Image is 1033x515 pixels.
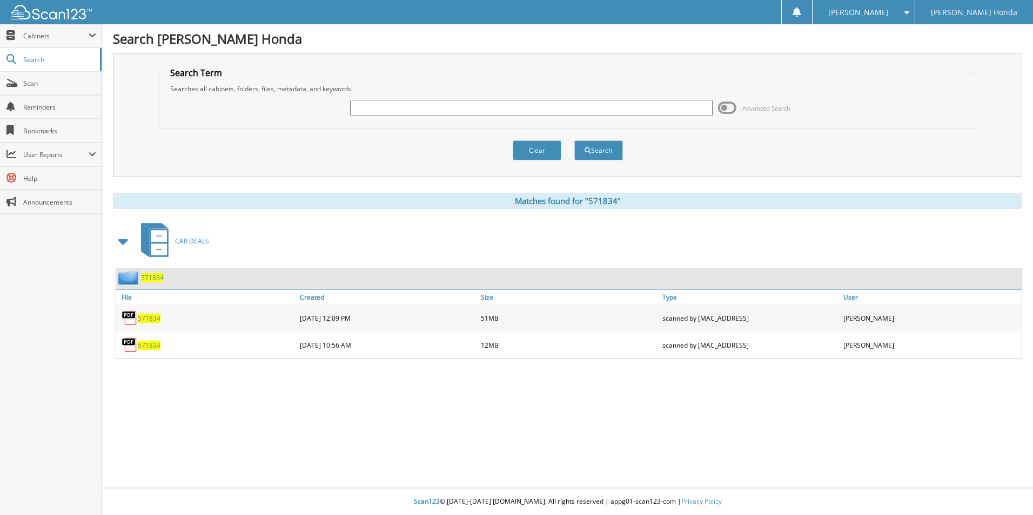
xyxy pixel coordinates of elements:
div: [DATE] 10:56 AM [297,334,478,356]
span: Scan123 [414,497,440,506]
span: User Reports [23,150,89,159]
a: 571834 [138,341,160,350]
span: Scan [23,79,96,88]
div: © [DATE]-[DATE] [DOMAIN_NAME]. All rights reserved | appg01-scan123-com | [102,489,1033,515]
span: [PERSON_NAME] [828,9,889,16]
a: 571834 [138,314,160,323]
span: Reminders [23,103,96,112]
div: Searches all cabinets, folders, files, metadata, and keywords [165,84,970,93]
span: Search [23,55,95,64]
div: scanned by [MAC_ADDRESS] [660,334,841,356]
div: scanned by [MAC_ADDRESS] [660,307,841,329]
div: Matches found for "571834" [113,193,1022,209]
a: User [841,290,1022,304]
a: Created [297,290,478,304]
div: 12MB [478,334,659,356]
a: Size [478,290,659,304]
img: PDF.png [122,337,138,353]
span: Cabinets [23,31,89,40]
span: Help [23,174,96,183]
a: 571834 [141,273,164,282]
h1: Search [PERSON_NAME] Honda [113,30,1022,48]
a: CAR DEALS [135,220,209,262]
div: [PERSON_NAME] [841,307,1022,329]
div: 51MB [478,307,659,329]
div: [PERSON_NAME] [841,334,1022,356]
img: PDF.png [122,310,138,326]
a: Type [660,290,841,304]
div: [DATE] 12:09 PM [297,307,478,329]
button: Clear [513,140,561,160]
span: Advanced Search [742,104,790,112]
span: CAR DEALS [175,236,209,246]
img: folder2.png [118,271,141,284]
legend: Search Term [165,67,227,79]
button: Search [574,140,623,160]
img: scan123-logo-white.svg [11,5,92,19]
a: Privacy Policy [681,497,722,506]
span: Announcements [23,198,96,207]
a: File [116,290,297,304]
span: [PERSON_NAME] Honda [931,9,1017,16]
span: Bookmarks [23,126,96,135]
iframe: Chat Widget [979,463,1033,515]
